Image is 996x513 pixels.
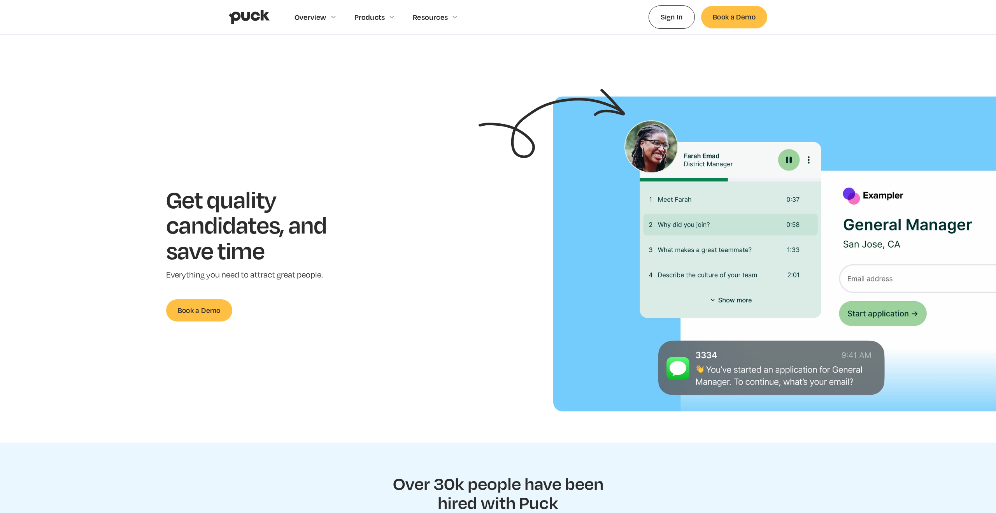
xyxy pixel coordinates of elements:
[166,269,351,281] p: Everything you need to attract great people.
[383,474,613,512] h2: Over 30k people have been hired with Puck
[701,6,767,28] a: Book a Demo
[166,299,232,322] a: Book a Demo
[413,13,448,21] div: Resources
[166,186,351,263] h1: Get quality candidates, and save time
[295,13,326,21] div: Overview
[649,5,695,28] a: Sign In
[354,13,385,21] div: Products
